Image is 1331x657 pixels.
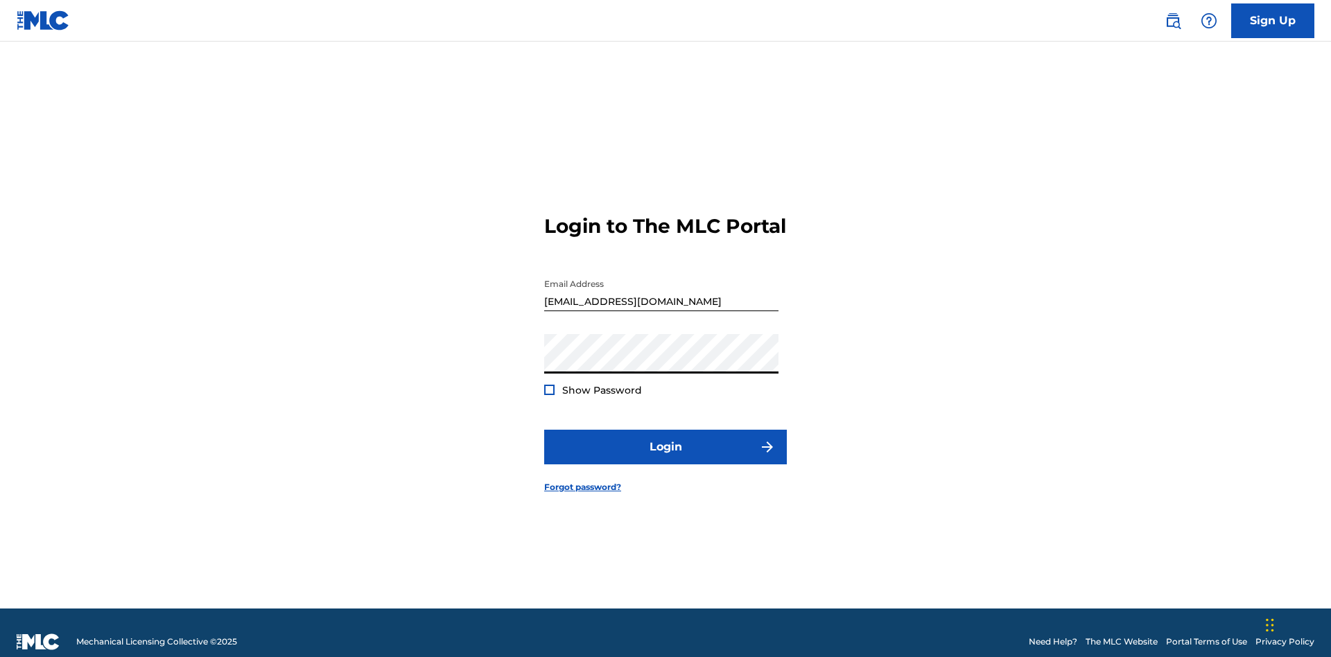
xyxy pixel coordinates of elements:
[1086,636,1158,648] a: The MLC Website
[17,633,60,650] img: logo
[544,214,786,238] h3: Login to The MLC Portal
[1201,12,1217,29] img: help
[1166,636,1247,648] a: Portal Terms of Use
[1255,636,1314,648] a: Privacy Policy
[544,481,621,493] a: Forgot password?
[1195,7,1223,35] div: Help
[76,636,237,648] span: Mechanical Licensing Collective © 2025
[1262,590,1331,657] iframe: Chat Widget
[1231,3,1314,38] a: Sign Up
[759,439,776,455] img: f7272a7cc735f4ea7f67.svg
[1165,12,1181,29] img: search
[1159,7,1187,35] a: Public Search
[562,384,642,396] span: Show Password
[1266,604,1274,646] div: Drag
[1029,636,1077,648] a: Need Help?
[17,10,70,30] img: MLC Logo
[544,430,787,464] button: Login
